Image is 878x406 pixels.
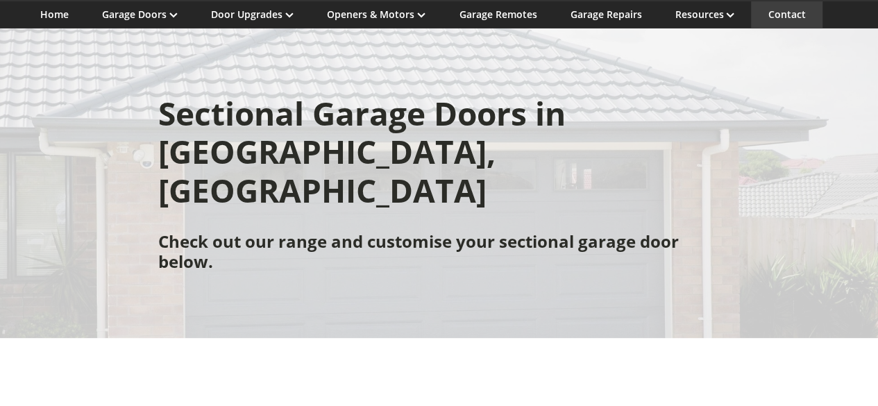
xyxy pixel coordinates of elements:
[327,8,425,21] a: Openers & Motors
[459,8,537,21] a: Garage Remotes
[570,8,641,21] a: Garage Repairs
[158,230,679,273] strong: Check out our range and customise your sectional garage door below.
[40,8,69,21] a: Home
[102,8,178,21] a: Garage Doors
[211,8,294,21] a: Door Upgrades
[675,8,734,21] a: Resources
[768,8,805,21] a: Contact
[158,94,720,210] h1: Sectional Garage Doors in [GEOGRAPHIC_DATA], [GEOGRAPHIC_DATA]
